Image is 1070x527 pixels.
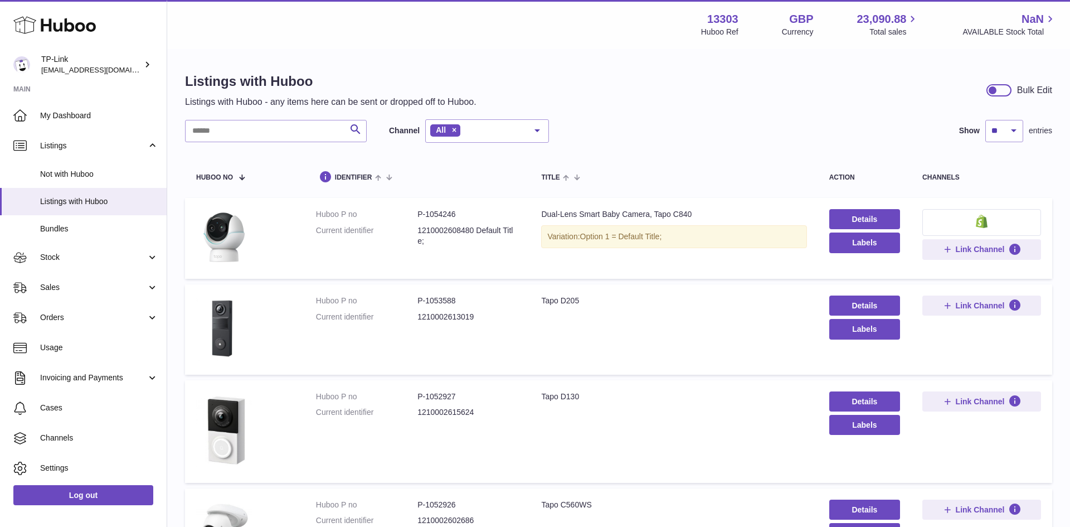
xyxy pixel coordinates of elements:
[541,174,560,181] span: title
[789,12,813,27] strong: GBP
[829,174,900,181] div: action
[707,12,738,27] strong: 13303
[41,65,164,74] span: [EMAIL_ADDRESS][DOMAIN_NAME]
[316,225,417,246] dt: Current identifier
[40,373,147,383] span: Invoicing and Payments
[782,27,814,37] div: Currency
[956,505,1005,515] span: Link Channel
[869,27,919,37] span: Total sales
[185,72,476,90] h1: Listings with Huboo
[40,282,147,293] span: Sales
[196,296,252,361] img: Tapo D205
[956,244,1005,254] span: Link Channel
[417,500,519,510] dd: P-1052926
[829,391,900,412] a: Details
[196,391,252,469] img: Tapo D130
[40,312,147,323] span: Orders
[417,296,519,306] dd: P-1053588
[417,225,519,246] dd: 1210002608480 Default Title;
[701,27,738,37] div: Huboo Ref
[316,209,417,220] dt: Huboo P no
[922,391,1041,412] button: Link Channel
[389,125,420,136] label: Channel
[316,500,417,510] dt: Huboo P no
[956,397,1005,407] span: Link Channel
[922,174,1041,181] div: channels
[922,239,1041,259] button: Link Channel
[417,209,519,220] dd: P-1054246
[1029,125,1052,136] span: entries
[335,174,372,181] span: identifier
[962,12,1057,37] a: NaN AVAILABLE Stock Total
[829,209,900,229] a: Details
[40,433,158,443] span: Channels
[857,12,919,37] a: 23,090.88 Total sales
[13,485,153,505] a: Log out
[541,500,806,510] div: Tapo C560WS
[541,296,806,306] div: Tapo D205
[316,296,417,306] dt: Huboo P no
[436,125,446,134] span: All
[40,252,147,263] span: Stock
[316,515,417,526] dt: Current identifier
[541,209,806,220] div: Dual-Lens Smart Baby Camera, Tapo C840
[40,196,158,207] span: Listings with Huboo
[922,500,1041,520] button: Link Channel
[316,407,417,418] dt: Current identifier
[922,296,1041,316] button: Link Channel
[417,391,519,402] dd: P-1052927
[829,296,900,316] a: Details
[40,403,158,413] span: Cases
[41,54,142,75] div: TP-Link
[417,312,519,322] dd: 1210002613019
[40,110,158,121] span: My Dashboard
[580,232,662,241] span: Option 1 = Default Title;
[196,209,252,265] img: Dual-Lens Smart Baby Camera, Tapo C840
[959,125,980,136] label: Show
[1017,84,1052,96] div: Bulk Edit
[1022,12,1044,27] span: NaN
[541,225,806,248] div: Variation:
[857,12,906,27] span: 23,090.88
[185,96,476,108] p: Listings with Huboo - any items here can be sent or dropped off to Huboo.
[829,233,900,253] button: Labels
[40,141,147,151] span: Listings
[829,500,900,520] a: Details
[541,391,806,402] div: Tapo D130
[417,515,519,526] dd: 1210002602686
[962,27,1057,37] span: AVAILABLE Stock Total
[316,391,417,402] dt: Huboo P no
[956,301,1005,311] span: Link Channel
[829,319,900,339] button: Labels
[13,56,30,73] img: internalAdmin-13303@internal.huboo.com
[417,407,519,418] dd: 1210002615624
[40,463,158,473] span: Settings
[976,215,988,228] img: shopify-small.png
[196,174,233,181] span: Huboo no
[40,169,158,180] span: Not with Huboo
[829,415,900,435] button: Labels
[316,312,417,322] dt: Current identifier
[40,342,158,353] span: Usage
[40,224,158,234] span: Bundles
